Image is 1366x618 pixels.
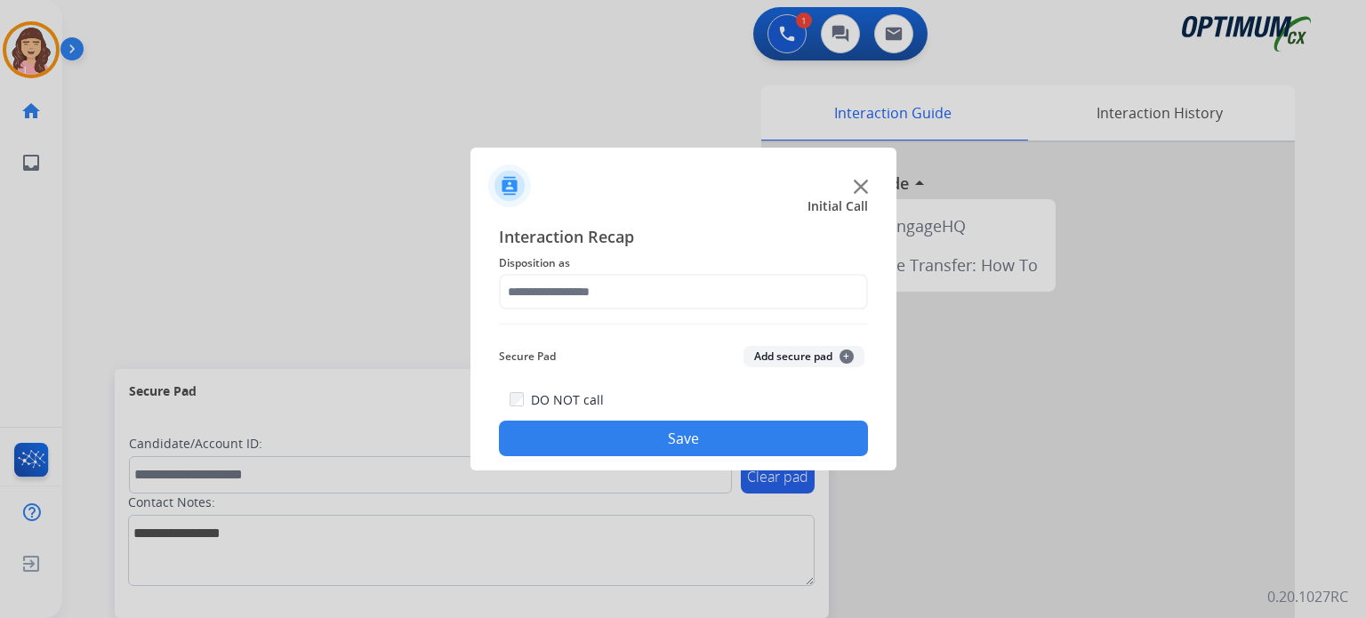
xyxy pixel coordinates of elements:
[499,253,868,274] span: Disposition as
[743,346,864,367] button: Add secure pad+
[499,421,868,456] button: Save
[840,349,854,364] span: +
[1267,586,1348,607] p: 0.20.1027RC
[488,165,531,207] img: contactIcon
[531,391,604,409] label: DO NOT call
[499,324,868,325] img: contact-recap-line.svg
[808,197,868,215] span: Initial Call
[499,224,868,253] span: Interaction Recap
[499,346,556,367] span: Secure Pad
